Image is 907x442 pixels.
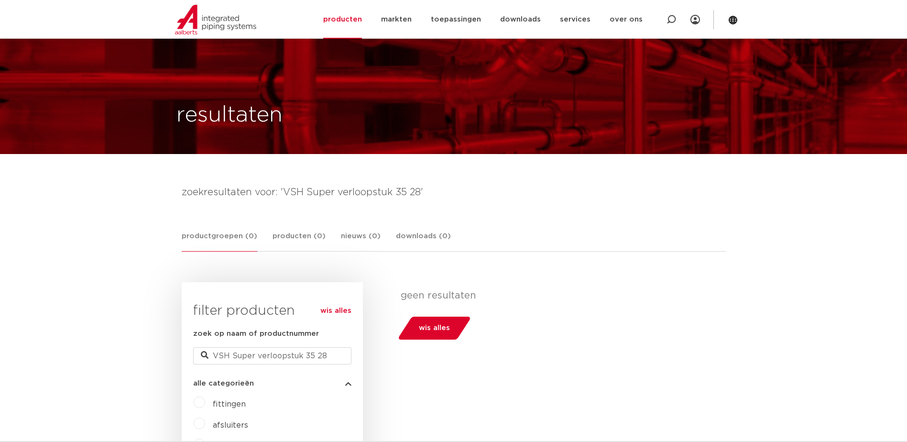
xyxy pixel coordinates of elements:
a: downloads (0) [396,231,451,251]
h4: zoekresultaten voor: 'VSH Super verloopstuk 35 28' [182,185,726,200]
h1: resultaten [176,100,283,131]
span: alle categorieën [193,380,254,387]
a: producten (0) [273,231,326,251]
button: alle categorieën [193,380,351,387]
a: wis alles [320,305,351,317]
input: zoeken [193,347,351,365]
a: fittingen [213,400,246,408]
p: geen resultaten [401,290,719,301]
span: wis alles [419,320,450,336]
a: nieuws (0) [341,231,381,251]
h3: filter producten [193,301,351,320]
a: afsluiters [213,421,248,429]
label: zoek op naam of productnummer [193,328,319,340]
a: productgroepen (0) [182,231,257,252]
